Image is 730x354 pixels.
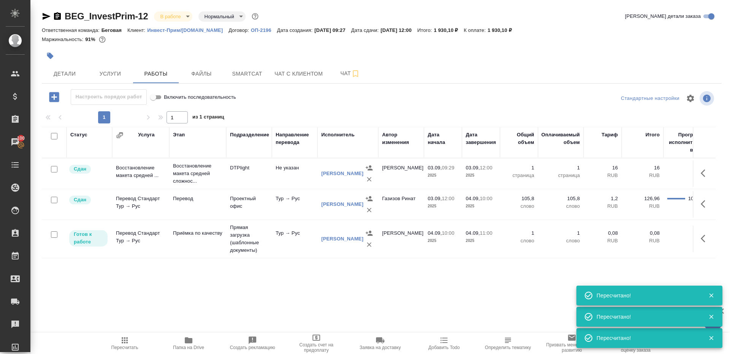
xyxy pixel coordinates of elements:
button: Нормальный [202,13,236,20]
p: [DATE] 12:00 [381,27,417,33]
p: 126,96 [625,195,660,202]
p: Маржинальность: [42,36,85,42]
button: Добавить Todo [412,333,476,354]
button: Папка на Drive [157,333,221,354]
p: Приёмка по качеству [173,229,222,237]
svg: Подписаться [351,69,360,78]
div: Прогресс исполнителя в SC [667,131,701,154]
p: Клиент: [127,27,147,33]
td: Перевод Стандарт Тур → Рус [112,191,169,218]
a: [PERSON_NAME] [321,201,363,207]
p: слово [504,237,534,245]
p: 09:29 [442,165,454,171]
button: Удалить [363,204,375,216]
button: Создать счет на предоплату [284,333,348,354]
div: split button [619,93,681,104]
div: Дата начала [428,131,458,146]
span: Включить последовательность [164,93,236,101]
div: В работе [198,11,246,22]
p: 2025 [466,172,496,179]
p: 1 [542,164,580,172]
button: Определить тематику [476,333,540,354]
div: Оплачиваемый объем [541,131,580,146]
p: страница [504,172,534,179]
div: Услуга [138,131,154,139]
span: Работы [138,69,174,79]
a: ОП-2196 [251,27,277,33]
button: Создать рекламацию [221,333,284,354]
p: 1 930,10 ₽ [487,27,517,33]
p: RUB [587,237,618,245]
p: 1 [504,229,534,237]
p: RUB [625,202,660,210]
p: Договор: [229,27,251,33]
span: Детали [46,69,83,79]
p: 16 [625,164,660,172]
button: Доп статусы указывают на важность/срочность заказа [250,11,260,21]
td: [PERSON_NAME] [378,160,424,187]
p: 2025 [428,202,458,210]
p: 03.09, [428,196,442,201]
button: Удалить [363,174,375,185]
p: 04.09, [428,230,442,236]
td: Восстановление макета средней ... [112,160,169,187]
p: 04.09, [466,196,480,201]
span: Создать счет на предоплату [289,342,344,353]
span: Определить тематику [485,345,531,350]
button: Назначить [363,228,375,239]
td: DTPlight [226,160,272,187]
span: Чат с клиентом [275,69,323,79]
p: 0,08 [625,229,660,237]
p: 16 [587,164,618,172]
button: Скопировать ссылку [53,12,62,21]
td: Не указан [272,160,317,187]
p: 12:00 [442,196,454,201]
div: Менеджер проверил работу исполнителя, передает ее на следующий этап [68,195,108,205]
span: Папка на Drive [173,345,204,350]
p: 03.09, [428,165,442,171]
span: Smartcat [229,69,265,79]
p: RUB [587,202,618,210]
button: Здесь прячутся важные кнопки [696,195,714,213]
span: Пересчитать [111,345,138,350]
button: Назначить [363,193,375,204]
a: [PERSON_NAME] [321,171,363,176]
div: Тариф [601,131,618,139]
div: Пересчитано! [597,292,697,299]
button: 143.04 RUB; [97,35,107,44]
button: Добавить тэг [42,47,59,64]
p: 10:00 [442,230,454,236]
button: Здесь прячутся важные кнопки [696,229,714,248]
div: Подразделение [230,131,269,139]
p: 03.09, [466,165,480,171]
p: 0,08 [587,229,618,237]
a: [PERSON_NAME] [321,236,363,242]
p: страница [542,172,580,179]
span: Посмотреть информацию [700,91,716,106]
button: Закрыть [703,292,719,299]
p: 2025 [466,237,496,245]
p: Дата создания: [277,27,314,33]
p: Сдан [74,196,86,204]
p: Перевод [173,195,222,202]
span: Призвать менеджера по развитию [544,342,599,353]
p: 1 930,10 ₽ [434,27,464,33]
button: Пересчитать [93,333,157,354]
p: 91% [85,36,97,42]
span: 100 [13,134,30,142]
td: [PERSON_NAME] [378,226,424,252]
p: Дата сдачи: [351,27,381,33]
p: 105,8 [542,195,580,202]
p: Ответственная команда: [42,27,102,33]
p: слово [504,202,534,210]
p: слово [542,202,580,210]
td: Перевод Стандарт Тур → Рус [112,226,169,252]
div: Пересчитано! [597,334,697,342]
p: 10:00 [480,196,492,201]
button: В работе [158,13,183,20]
a: Инвест-Прим/[DOMAIN_NAME] [147,27,229,33]
button: Сгруппировать [116,131,124,139]
p: 12:00 [480,165,492,171]
button: Назначить [363,162,375,174]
